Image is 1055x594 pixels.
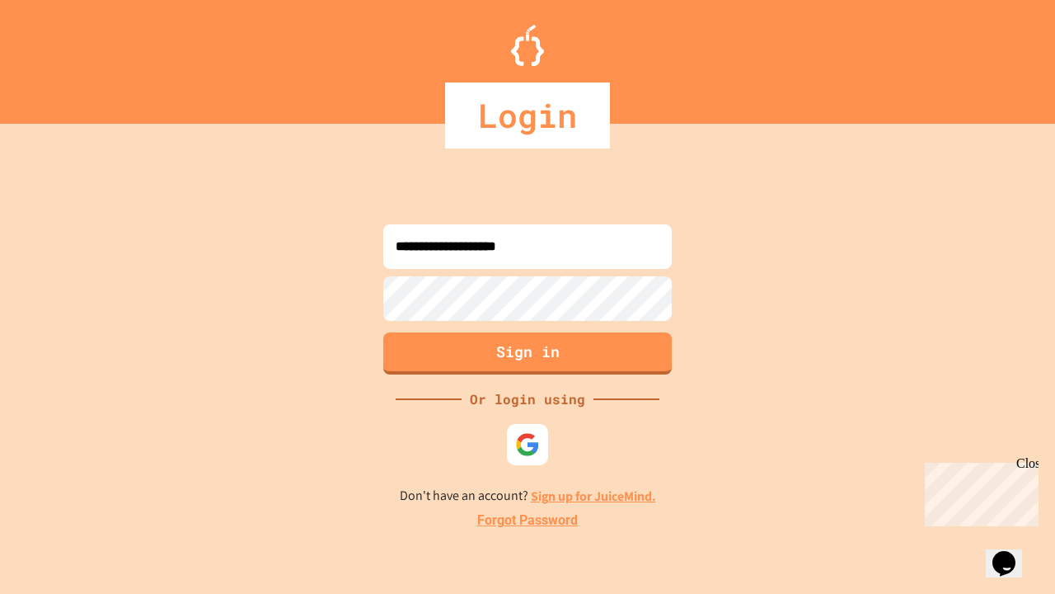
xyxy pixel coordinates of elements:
img: Logo.svg [511,25,544,66]
div: Or login using [462,389,593,409]
button: Sign in [383,332,672,375]
a: Sign up for JuiceMind. [531,488,656,505]
p: Don't have an account? [400,486,656,507]
a: Forgot Password [477,511,578,530]
div: Chat with us now!Close [7,7,114,105]
div: Login [445,82,610,148]
img: google-icon.svg [515,432,540,457]
iframe: chat widget [918,456,1039,526]
iframe: chat widget [986,528,1039,577]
